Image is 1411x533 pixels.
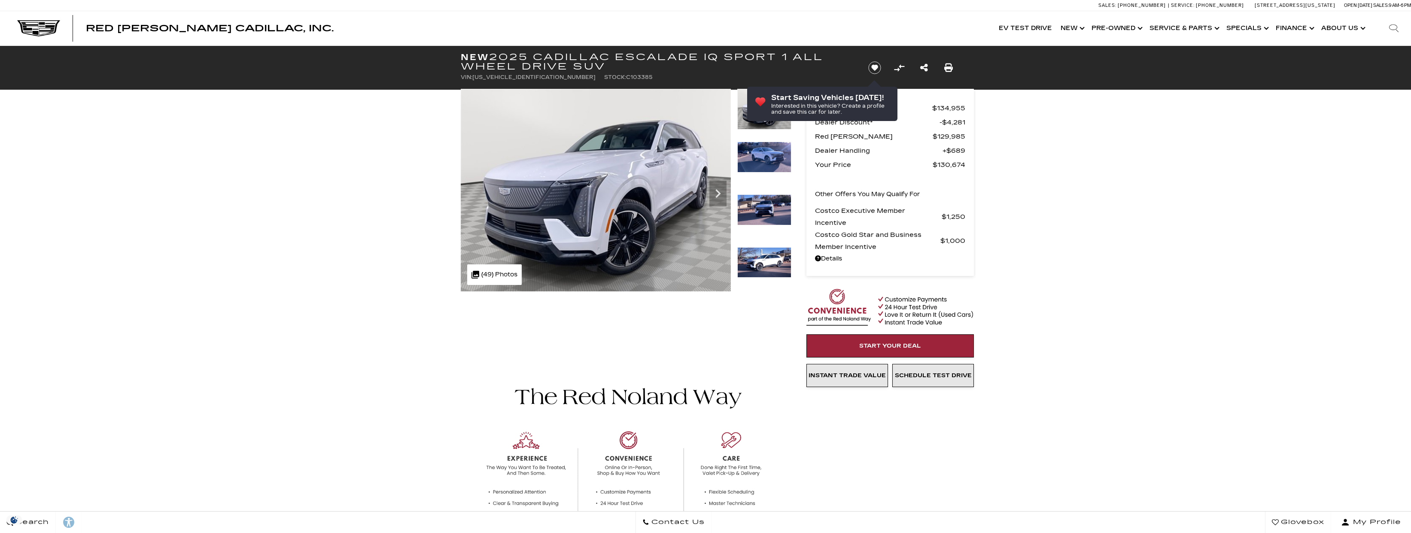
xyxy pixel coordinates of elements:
span: Sales: [1373,3,1389,8]
img: New 2025 Summit White Cadillac Sport 1 image 1 [461,89,731,291]
span: Contact Us [649,516,705,528]
span: $4,281 [940,116,965,128]
a: Start Your Deal [806,334,974,357]
a: Share this New 2025 Cadillac ESCALADE IQ Sport 1 All Wheel Drive SUV [920,62,928,74]
span: $130,674 [933,159,965,171]
a: Dealer Handling $689 [815,145,965,157]
span: Start Your Deal [859,342,921,349]
span: Service: [1171,3,1195,8]
span: [PHONE_NUMBER] [1118,3,1166,8]
section: Click to Open Cookie Consent Modal [4,515,24,524]
div: (49) Photos [467,264,522,285]
a: Specials [1222,11,1271,45]
img: Opt-Out Icon [4,515,24,524]
span: Glovebox [1279,516,1324,528]
iframe: Watch videos, learn about new EV models, and find the right one for you! [461,291,791,356]
a: Service & Parts [1145,11,1222,45]
a: Contact Us [636,512,712,533]
a: About Us [1317,11,1368,45]
span: 9 AM-6 PM [1389,3,1411,8]
h1: 2025 Cadillac ESCALADE IQ Sport 1 All Wheel Drive SUV [461,52,854,71]
a: Red [PERSON_NAME] Cadillac, Inc. [86,24,334,33]
span: Red [PERSON_NAME] [815,130,933,142]
a: Dealer Discount* $4,281 [815,116,965,128]
span: [PHONE_NUMBER] [1196,3,1244,8]
p: Other Offers You May Qualify For [815,188,920,200]
a: [STREET_ADDRESS][US_STATE] [1255,3,1335,8]
span: $129,985 [933,130,965,142]
a: MSRP $134,955 [815,102,965,114]
a: Costco Gold Star and Business Member Incentive $1,000 [815,229,965,253]
a: Details [815,253,965,265]
span: Open [DATE] [1344,3,1372,8]
a: Finance [1271,11,1317,45]
a: Costco Executive Member Incentive $1,250 [815,205,965,229]
a: New [1056,11,1087,45]
img: Cadillac Dark Logo with Cadillac White Text [17,20,60,36]
span: Schedule Test Drive [895,372,972,379]
strong: New [461,52,489,62]
span: Red [PERSON_NAME] Cadillac, Inc. [86,23,334,33]
span: Search [13,516,49,528]
div: Next [709,181,727,206]
span: Costco Executive Member Incentive [815,205,942,229]
span: $1,000 [940,235,965,247]
img: New 2025 Summit White Cadillac Sport 1 image 2 [737,142,791,173]
a: Red [PERSON_NAME] $129,985 [815,130,965,142]
img: New 2025 Summit White Cadillac Sport 1 image 1 [737,89,791,130]
span: Costco Gold Star and Business Member Incentive [815,229,940,253]
span: Dealer Handling [815,145,943,157]
a: EV Test Drive [994,11,1056,45]
iframe: YouTube video player [806,391,974,527]
button: Compare vehicle [893,61,906,74]
a: Schedule Test Drive [892,364,974,387]
a: Pre-Owned [1087,11,1145,45]
img: New 2025 Summit White Cadillac Sport 1 image 4 [737,247,791,278]
a: Print this New 2025 Cadillac ESCALADE IQ Sport 1 All Wheel Drive SUV [944,62,953,74]
a: Instant Trade Value [806,364,888,387]
span: MSRP [815,102,932,114]
span: [US_VEHICLE_IDENTIFICATION_NUMBER] [472,74,596,80]
span: Stock: [604,74,626,80]
span: $134,955 [932,102,965,114]
span: Instant Trade Value [809,372,886,379]
span: $1,250 [942,211,965,223]
span: Your Price [815,159,933,171]
a: Your Price $130,674 [815,159,965,171]
a: Sales: [PHONE_NUMBER] [1098,3,1168,8]
span: My Profile [1350,516,1401,528]
span: $689 [943,145,965,157]
span: Dealer Discount* [815,116,940,128]
span: Sales: [1098,3,1116,8]
button: Save vehicle [865,61,884,75]
span: VIN: [461,74,472,80]
span: C103385 [626,74,653,80]
button: Open user profile menu [1331,512,1411,533]
img: New 2025 Summit White Cadillac Sport 1 image 3 [737,194,791,225]
a: Glovebox [1265,512,1331,533]
a: Service: [PHONE_NUMBER] [1168,3,1246,8]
